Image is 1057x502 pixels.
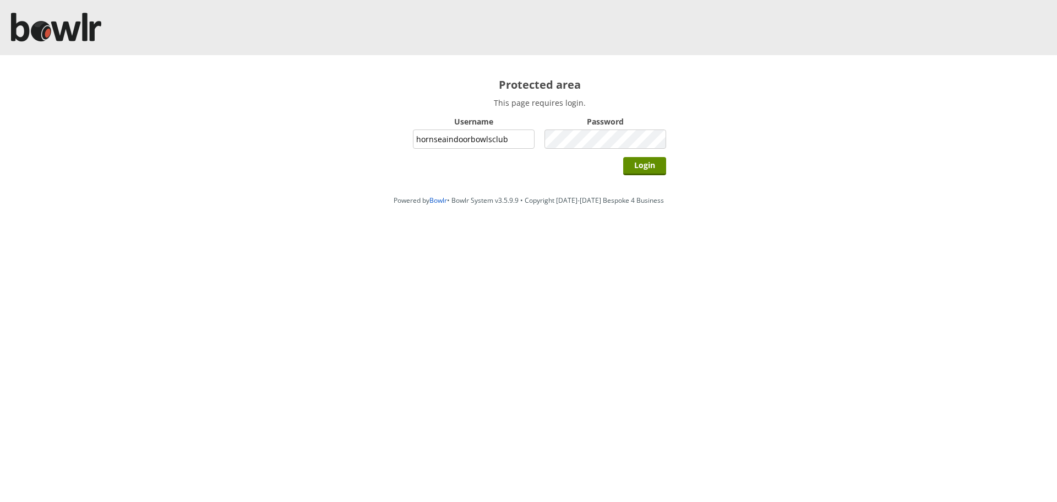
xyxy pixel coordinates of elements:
[413,77,666,92] h2: Protected area
[623,157,666,175] input: Login
[394,196,664,205] span: Powered by • Bowlr System v3.5.9.9 • Copyright [DATE]-[DATE] Bespoke 4 Business
[413,116,535,127] label: Username
[413,98,666,108] p: This page requires login.
[429,196,447,205] a: Bowlr
[544,116,666,127] label: Password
